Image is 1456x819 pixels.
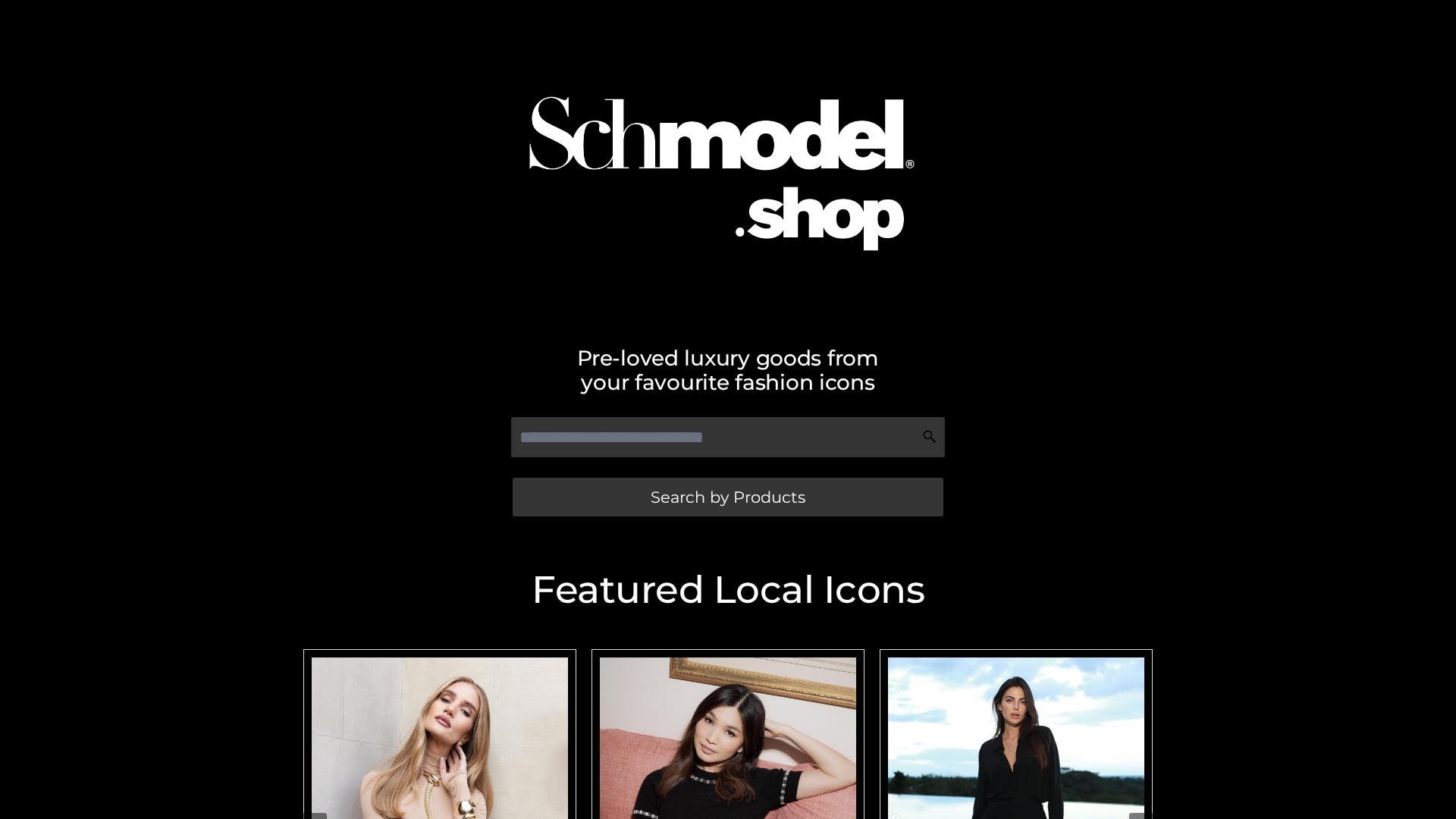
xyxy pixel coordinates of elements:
span: Search by Products [651,489,805,505]
img: Search Icon [922,429,937,444]
h2: Featured Local Icons​ [296,571,1160,609]
h2: Pre-loved luxury goods from your favourite fashion icons [296,346,1160,394]
a: Search by Products [513,478,943,516]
